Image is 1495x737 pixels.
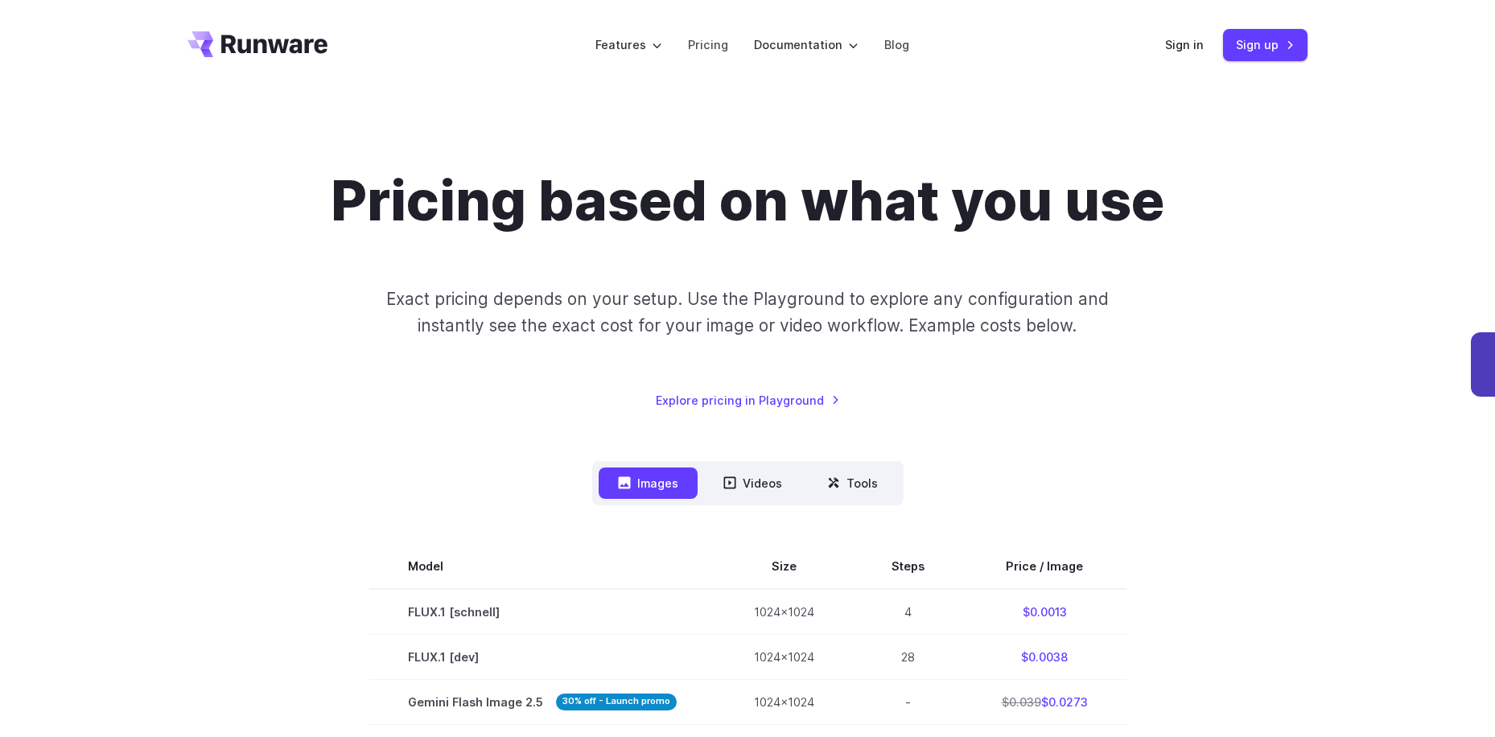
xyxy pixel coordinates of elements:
h1: Pricing based on what you use [331,167,1164,234]
a: Explore pricing in Playground [656,391,840,410]
td: 1024x1024 [715,634,853,679]
th: Price / Image [963,544,1126,589]
button: Images [599,467,698,499]
label: Features [595,35,662,54]
strong: 30% off - Launch promo [556,694,677,710]
a: Pricing [688,35,728,54]
td: - [853,679,963,724]
td: FLUX.1 [dev] [369,634,715,679]
label: Documentation [754,35,859,54]
a: Sign up [1223,29,1308,60]
td: 28 [853,634,963,679]
span: Gemini Flash Image 2.5 [408,693,677,711]
s: $0.039 [1002,695,1041,709]
td: $0.0013 [963,589,1126,635]
p: Exact pricing depends on your setup. Use the Playground to explore any configuration and instantl... [356,286,1139,340]
button: Tools [808,467,897,499]
a: Sign in [1165,35,1204,54]
th: Model [369,544,715,589]
td: 1024x1024 [715,679,853,724]
td: $0.0038 [963,634,1126,679]
td: 1024x1024 [715,589,853,635]
td: FLUX.1 [schnell] [369,589,715,635]
th: Size [715,544,853,589]
th: Steps [853,544,963,589]
td: 4 [853,589,963,635]
a: Go to / [187,31,327,57]
button: Videos [704,467,801,499]
a: Blog [884,35,909,54]
td: $0.0273 [963,679,1126,724]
